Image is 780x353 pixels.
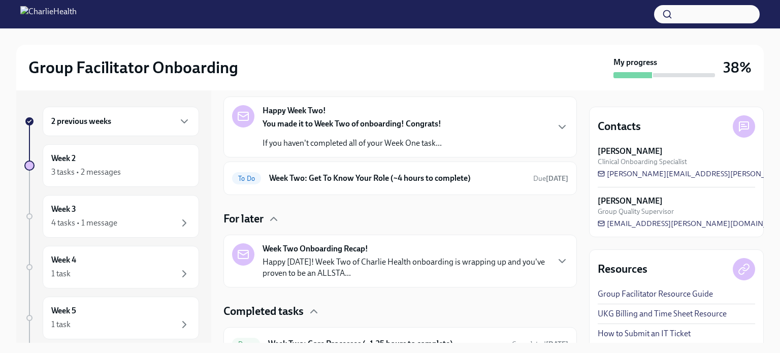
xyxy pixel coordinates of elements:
[598,146,663,157] strong: [PERSON_NAME]
[263,138,442,149] p: If you haven't completed all of your Week One task...
[51,217,117,229] div: 4 tasks • 1 message
[232,336,568,352] a: DoneWeek Two: Core Processes (~1.25 hours to complete)Completed[DATE]
[512,340,568,348] span: Completed
[263,243,368,254] strong: Week Two Onboarding Recap!
[232,170,568,186] a: To DoWeek Two: Get To Know Your Role (~4 hours to complete)Due[DATE]
[546,174,568,183] strong: [DATE]
[51,167,121,178] div: 3 tasks • 2 messages
[533,174,568,183] span: September 16th, 2025 08:00
[263,119,441,129] strong: You made it to Week Two of onboarding! Congrats!
[533,174,568,183] span: Due
[723,58,752,77] h3: 38%
[24,297,199,339] a: Week 51 task
[24,246,199,288] a: Week 41 task
[512,339,568,349] span: September 5th, 2025 16:51
[598,288,713,300] a: Group Facilitator Resource Guide
[598,157,687,167] span: Clinical Onboarding Specialist
[268,338,504,349] h6: Week Two: Core Processes (~1.25 hours to complete)
[223,304,304,319] h4: Completed tasks
[20,6,77,22] img: CharlieHealth
[51,268,71,279] div: 1 task
[28,57,238,78] h2: Group Facilitator Onboarding
[51,305,76,316] h6: Week 5
[51,116,111,127] h6: 2 previous weeks
[598,207,674,216] span: Group Quality Supervisor
[598,196,663,207] strong: [PERSON_NAME]
[51,204,76,215] h6: Week 3
[51,319,71,330] div: 1 task
[598,119,641,134] h4: Contacts
[613,57,657,68] strong: My progress
[51,153,76,164] h6: Week 2
[546,340,568,348] strong: [DATE]
[223,211,577,227] div: For later
[598,308,727,319] a: UKG Billing and Time Sheet Resource
[223,211,264,227] h4: For later
[232,175,261,182] span: To Do
[51,254,76,266] h6: Week 4
[263,256,548,279] p: Happy [DATE]! Week Two of Charlie Health onboarding is wrapping up and you've proven to be an ALL...
[232,340,260,348] span: Done
[598,328,691,339] a: How to Submit an IT Ticket
[598,262,647,277] h4: Resources
[269,173,525,184] h6: Week Two: Get To Know Your Role (~4 hours to complete)
[24,144,199,187] a: Week 23 tasks • 2 messages
[24,195,199,238] a: Week 34 tasks • 1 message
[223,304,577,319] div: Completed tasks
[43,107,199,136] div: 2 previous weeks
[263,105,326,116] strong: Happy Week Two!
